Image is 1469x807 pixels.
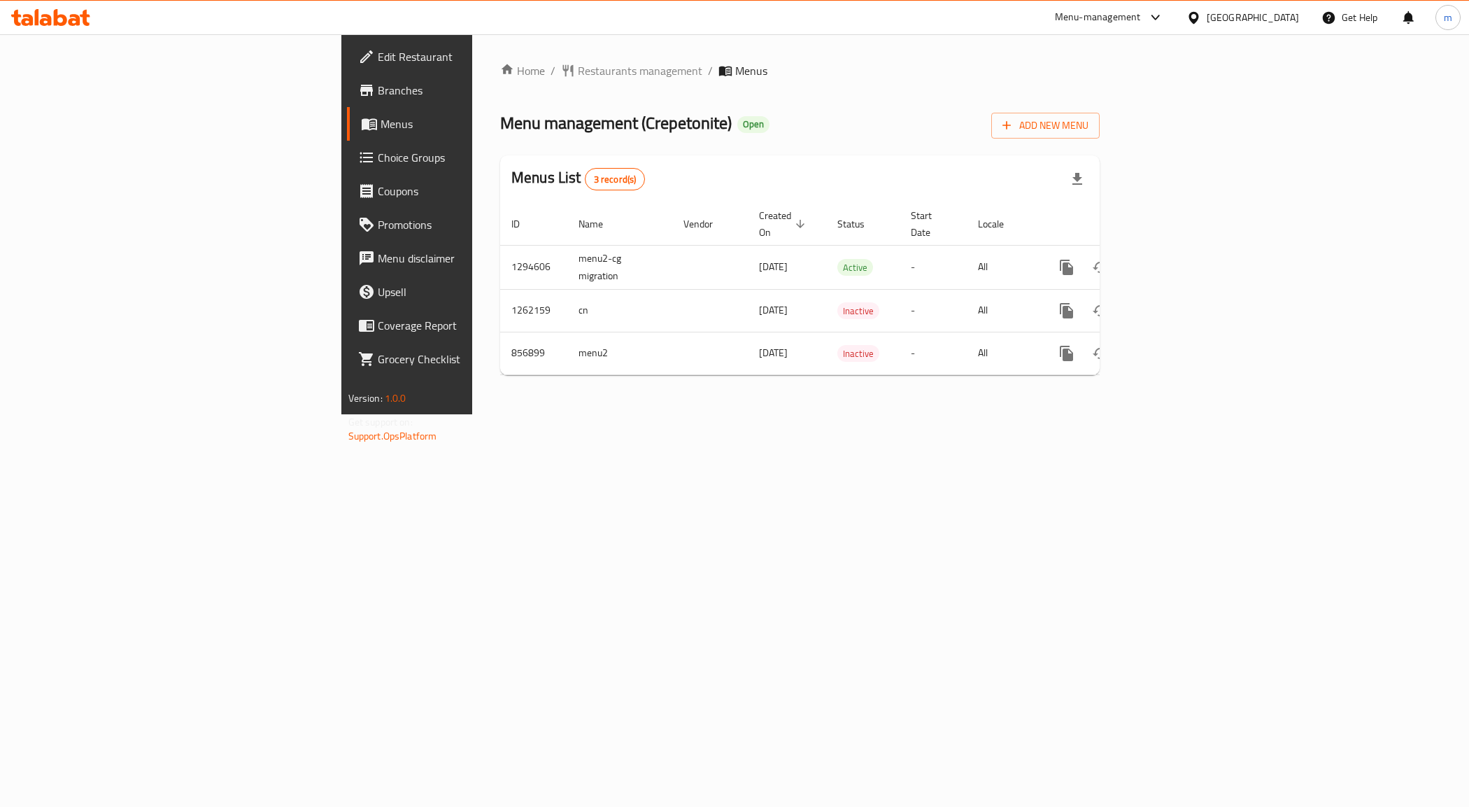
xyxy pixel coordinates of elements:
span: 1.0.0 [385,389,406,407]
span: ID [511,216,538,232]
td: All [967,289,1039,332]
span: Restaurants management [578,62,702,79]
span: Inactive [837,303,879,319]
div: Menu-management [1055,9,1141,26]
td: All [967,332,1039,374]
span: Locale [978,216,1022,232]
span: Status [837,216,883,232]
span: Promotions [378,216,576,233]
button: more [1050,337,1084,370]
span: Choice Groups [378,149,576,166]
td: cn [567,289,672,332]
a: Coverage Report [347,309,587,342]
button: more [1050,294,1084,328]
button: Change Status [1084,337,1117,370]
span: Coupons [378,183,576,199]
a: Restaurants management [561,62,702,79]
table: enhanced table [500,203,1195,375]
button: Add New Menu [991,113,1100,139]
span: Grocery Checklist [378,351,576,367]
span: Get support on: [348,413,413,431]
td: All [967,245,1039,289]
span: Inactive [837,346,879,362]
span: Created On [759,207,809,241]
a: Menus [347,107,587,141]
span: 3 record(s) [586,173,645,186]
a: Choice Groups [347,141,587,174]
a: Branches [347,73,587,107]
span: [DATE] [759,258,788,276]
td: - [900,245,967,289]
span: Version: [348,389,383,407]
a: Support.OpsPlatform [348,427,437,445]
li: / [708,62,713,79]
div: Inactive [837,345,879,362]
span: Menu disclaimer [378,250,576,267]
button: Change Status [1084,251,1117,284]
div: Total records count [585,168,646,190]
a: Coupons [347,174,587,208]
span: Start Date [911,207,950,241]
span: Menus [381,115,576,132]
div: Export file [1060,162,1094,196]
td: - [900,289,967,332]
a: Edit Restaurant [347,40,587,73]
div: Active [837,259,873,276]
span: Open [737,118,769,130]
span: Vendor [683,216,731,232]
a: Menu disclaimer [347,241,587,275]
div: Inactive [837,302,879,319]
div: [GEOGRAPHIC_DATA] [1207,10,1299,25]
th: Actions [1039,203,1195,246]
div: Open [737,116,769,133]
span: Coverage Report [378,317,576,334]
a: Upsell [347,275,587,309]
a: Promotions [347,208,587,241]
span: Edit Restaurant [378,48,576,65]
span: Upsell [378,283,576,300]
h2: Menus List [511,167,645,190]
span: Active [837,260,873,276]
span: [DATE] [759,301,788,319]
span: Add New Menu [1002,117,1088,134]
a: Grocery Checklist [347,342,587,376]
span: m [1444,10,1452,25]
td: menu2 [567,332,672,374]
span: Menu management ( Crepetonite ) [500,107,732,139]
span: Branches [378,82,576,99]
td: menu2-cg migration [567,245,672,289]
span: Name [579,216,621,232]
td: - [900,332,967,374]
span: Menus [735,62,767,79]
span: [DATE] [759,344,788,362]
button: Change Status [1084,294,1117,328]
button: more [1050,251,1084,284]
nav: breadcrumb [500,62,1100,79]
